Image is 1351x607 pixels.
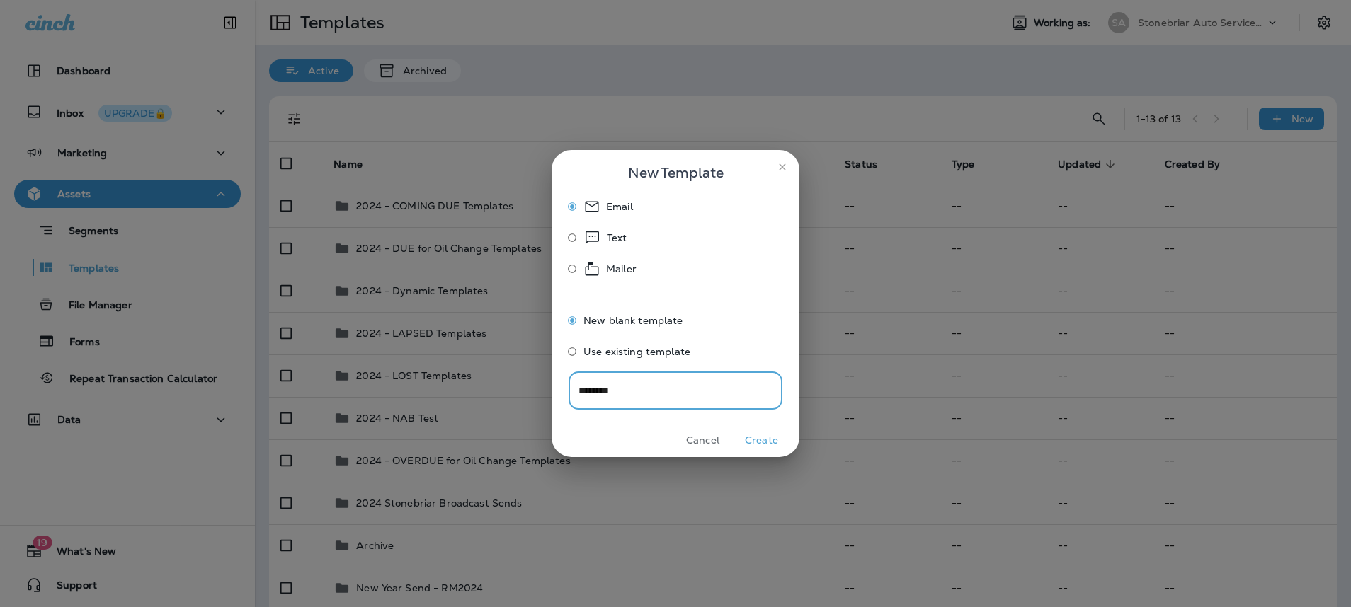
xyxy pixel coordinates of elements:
button: Cancel [676,429,729,451]
span: Use existing template [583,346,690,357]
p: Email [606,198,633,215]
span: New Template [628,161,724,184]
button: Create [735,429,788,451]
button: close [771,156,794,178]
span: New blank template [583,315,683,326]
p: Mailer [606,260,637,277]
p: Text [607,229,627,246]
